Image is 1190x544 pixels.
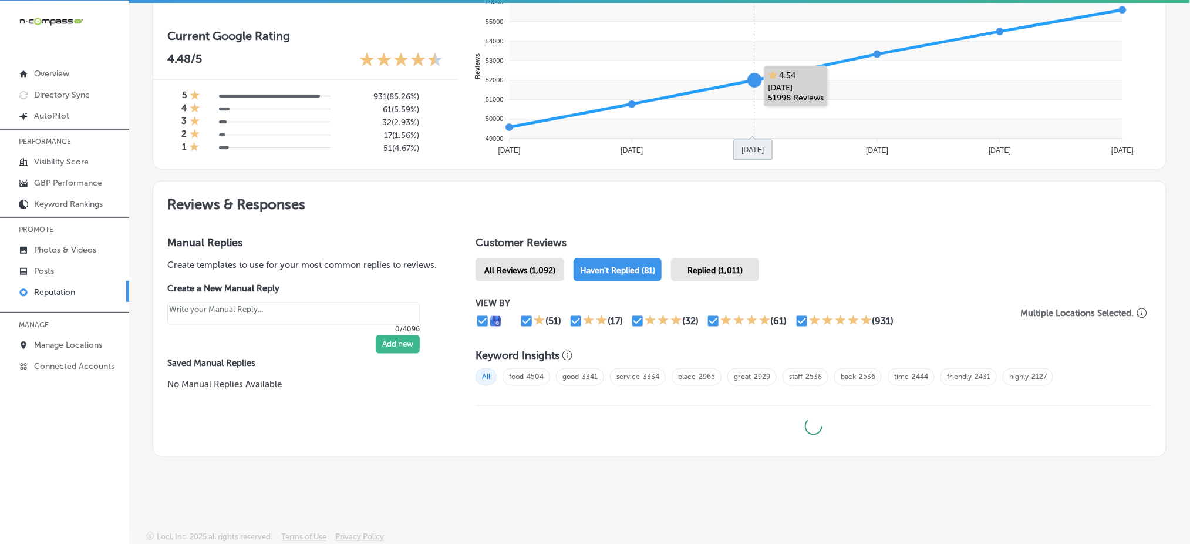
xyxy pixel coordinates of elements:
[189,142,200,155] div: 1 Star
[682,315,699,327] div: (32)
[34,199,103,209] p: Keyword Rankings
[645,314,682,328] div: 3 Stars
[582,373,598,381] a: 3341
[486,38,504,45] tspan: 54000
[509,373,524,381] a: food
[805,373,822,381] a: 2538
[771,315,787,327] div: (61)
[190,90,200,103] div: 1 Star
[182,142,186,155] h4: 1
[167,52,202,70] p: 4.48 /5
[34,340,102,350] p: Manage Locations
[1111,146,1134,155] tspan: [DATE]
[789,373,803,381] a: staff
[153,182,1166,222] h2: Reviews & Responses
[182,90,187,103] h4: 5
[181,116,187,129] h4: 3
[841,373,856,381] a: back
[699,373,715,381] a: 2965
[190,116,200,129] div: 1 Star
[484,266,555,276] span: All Reviews (1,092)
[616,373,640,381] a: service
[809,314,872,328] div: 5 Stars
[989,146,1011,155] tspan: [DATE]
[376,335,420,354] button: Add new
[181,103,187,116] h4: 4
[34,157,89,167] p: Visibility Score
[190,129,200,142] div: 1 Star
[34,90,90,100] p: Directory Sync
[340,130,419,140] h5: 17 ( 1.56% )
[734,373,751,381] a: great
[534,314,545,328] div: 1 Star
[643,373,659,381] a: 3334
[34,245,96,255] p: Photos & Videos
[527,373,544,381] a: 4504
[34,361,114,371] p: Connected Accounts
[621,146,643,155] tspan: [DATE]
[1009,373,1029,381] a: highly
[1021,308,1134,318] p: Multiple Locations Selected.
[34,69,69,79] p: Overview
[34,178,102,188] p: GBP Performance
[486,18,504,25] tspan: 55000
[340,105,419,115] h5: 61 ( 5.59% )
[34,287,75,297] p: Reputation
[486,57,504,64] tspan: 53000
[167,325,420,333] p: 0/4096
[167,29,443,43] h3: Current Google Rating
[754,373,770,381] a: 2929
[34,111,69,121] p: AutoPilot
[608,315,623,327] div: (17)
[167,258,438,271] p: Create templates to use for your most common replies to reviews.
[580,266,655,276] span: Haven't Replied (81)
[340,143,419,153] h5: 51 ( 4.67% )
[947,373,972,381] a: friendly
[34,266,54,276] p: Posts
[340,117,419,127] h5: 32 ( 2.93% )
[562,373,579,381] a: good
[486,135,504,142] tspan: 49000
[498,146,520,155] tspan: [DATE]
[743,146,766,155] tspan: [DATE]
[859,373,875,381] a: 2536
[894,373,909,381] a: time
[181,129,187,142] h4: 2
[476,236,1152,254] h1: Customer Reviews
[912,373,928,381] a: 2444
[473,53,480,79] text: Reviews
[167,358,438,369] label: Saved Manual Replies
[545,315,561,327] div: (51)
[476,298,1016,308] p: VIEW BY
[476,350,559,362] h3: Keyword Insights
[167,378,438,391] p: No Manual Replies Available
[486,96,504,103] tspan: 51000
[872,315,894,327] div: (931)
[486,116,504,123] tspan: 50000
[720,314,771,328] div: 4 Stars
[190,103,200,116] div: 1 Star
[486,76,504,83] tspan: 52000
[167,303,420,325] textarea: Create your Quick Reply
[157,533,272,542] p: Locl, Inc. 2025 all rights reserved.
[583,314,608,328] div: 2 Stars
[975,373,990,381] a: 2431
[687,266,743,276] span: Replied (1,011)
[678,373,696,381] a: place
[167,283,420,294] label: Create a New Manual Reply
[359,52,443,70] div: 4.48 Stars
[866,146,888,155] tspan: [DATE]
[167,236,438,249] h3: Manual Replies
[476,368,497,386] span: All
[1031,373,1047,381] a: 2127
[19,16,83,27] img: 660ab0bf-5cc7-4cb8-ba1c-48b5ae0f18e60NCTV_CLogo_TV_Black_-500x88.png
[340,92,419,102] h5: 931 ( 85.26% )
